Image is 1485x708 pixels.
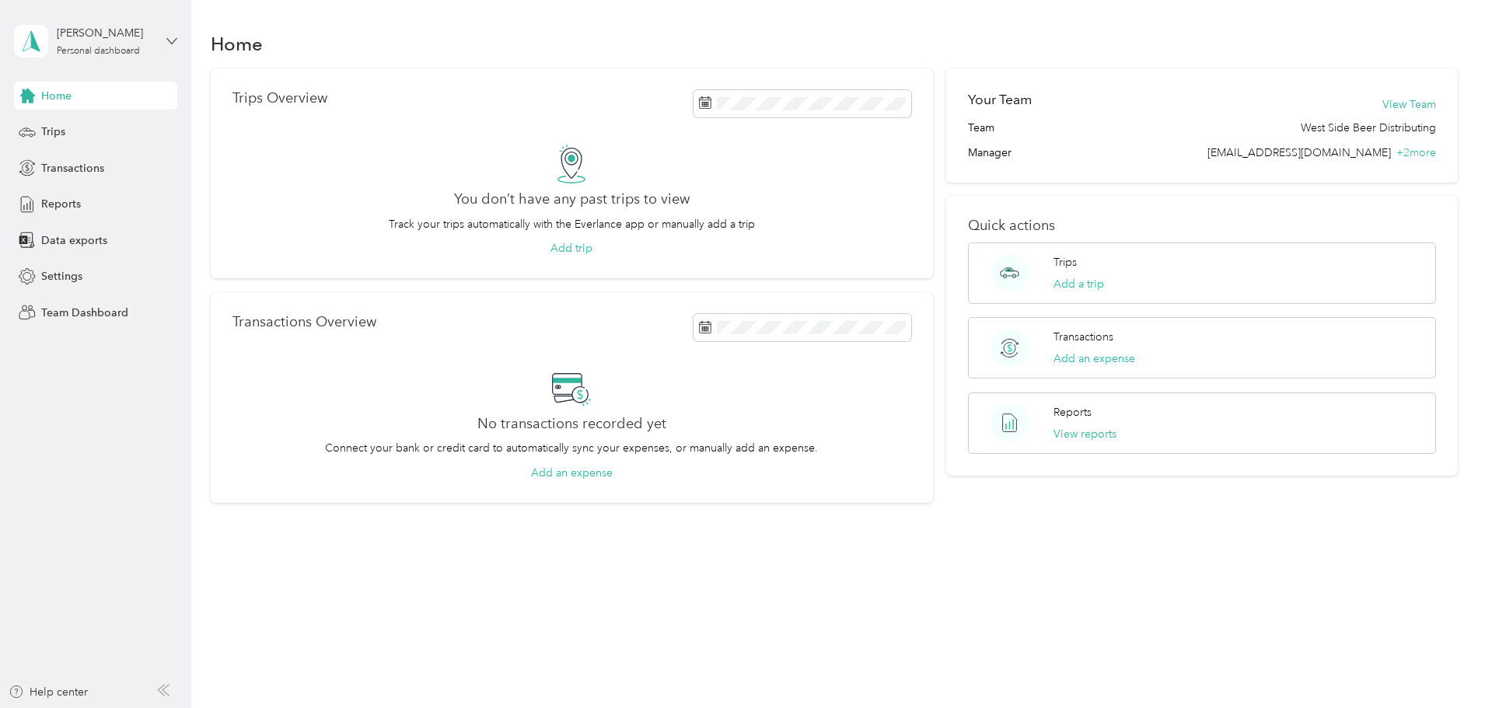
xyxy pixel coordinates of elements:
span: Settings [41,268,82,284]
p: Reports [1053,404,1092,420]
button: Add trip [550,240,592,256]
div: Personal dashboard [57,47,140,56]
button: Add an expense [531,465,613,481]
h1: Home [211,36,263,52]
span: Trips [41,124,65,140]
span: West Side Beer Distributing [1301,120,1436,136]
h2: You don’t have any past trips to view [454,191,690,208]
p: Connect your bank or credit card to automatically sync your expenses, or manually add an expense. [325,440,818,456]
div: [PERSON_NAME] [57,25,154,41]
p: Transactions Overview [232,314,376,330]
iframe: Everlance-gr Chat Button Frame [1398,621,1485,708]
button: Help center [9,684,88,700]
p: Track your trips automatically with the Everlance app or manually add a trip [389,216,755,232]
h2: No transactions recorded yet [477,416,666,432]
p: Trips [1053,254,1077,270]
button: Add a trip [1053,276,1104,292]
span: Home [41,88,72,104]
span: [EMAIL_ADDRESS][DOMAIN_NAME] [1207,146,1391,159]
button: View Team [1382,96,1436,113]
span: Manager [968,145,1012,161]
span: Team Dashboard [41,305,128,321]
span: + 2 more [1396,146,1436,159]
h2: Your Team [968,90,1032,110]
button: View reports [1053,426,1116,442]
p: Transactions [1053,329,1113,345]
span: Team [968,120,994,136]
span: Transactions [41,160,104,176]
button: Add an expense [1053,351,1135,367]
span: Reports [41,196,81,212]
p: Trips Overview [232,90,327,106]
span: Data exports [41,232,107,249]
p: Quick actions [968,218,1436,234]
